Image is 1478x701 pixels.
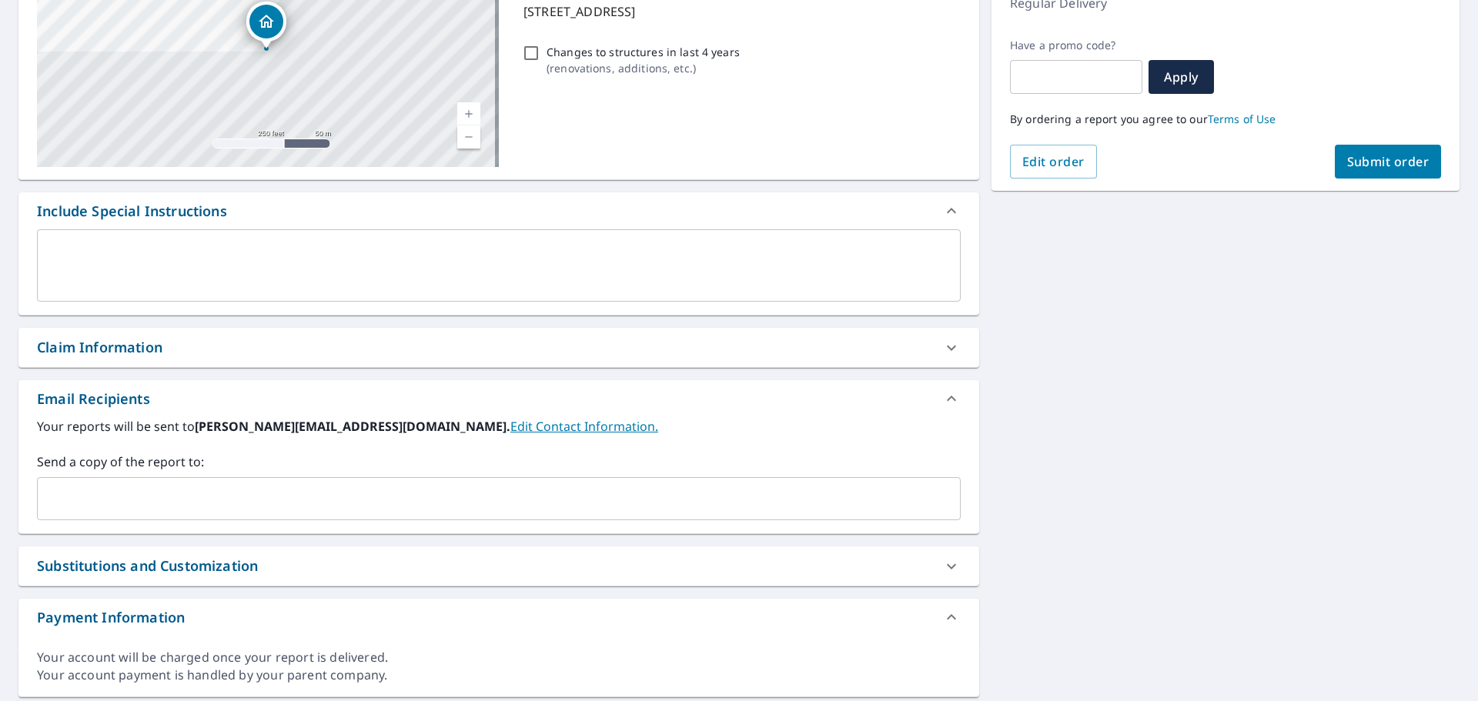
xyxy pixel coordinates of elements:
[1010,112,1441,126] p: By ordering a report you agree to our
[37,666,961,684] div: Your account payment is handled by your parent company.
[18,546,979,586] div: Substitutions and Customization
[547,44,740,60] p: Changes to structures in last 4 years
[547,60,740,76] p: ( renovations, additions, etc. )
[37,417,961,436] label: Your reports will be sent to
[37,337,162,358] div: Claim Information
[37,389,150,409] div: Email Recipients
[457,125,480,149] a: Current Level 17, Zoom Out
[457,102,480,125] a: Current Level 17, Zoom In
[37,607,185,628] div: Payment Information
[37,649,961,666] div: Your account will be charged once your report is delivered.
[1208,112,1276,126] a: Terms of Use
[246,2,286,49] div: Dropped pin, building 1, Residential property, 15911 NE 25th Ave Ridgefield, WA 98642
[1335,145,1442,179] button: Submit order
[1161,68,1202,85] span: Apply
[18,192,979,229] div: Include Special Instructions
[1347,153,1430,170] span: Submit order
[1022,153,1085,170] span: Edit order
[195,418,510,435] b: [PERSON_NAME][EMAIL_ADDRESS][DOMAIN_NAME].
[18,599,979,636] div: Payment Information
[1010,145,1097,179] button: Edit order
[18,328,979,367] div: Claim Information
[18,380,979,417] div: Email Recipients
[1010,38,1142,52] label: Have a promo code?
[1149,60,1214,94] button: Apply
[37,452,961,471] label: Send a copy of the report to:
[510,418,658,435] a: EditContactInfo
[37,201,227,222] div: Include Special Instructions
[37,556,258,576] div: Substitutions and Customization
[523,2,955,21] p: [STREET_ADDRESS]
